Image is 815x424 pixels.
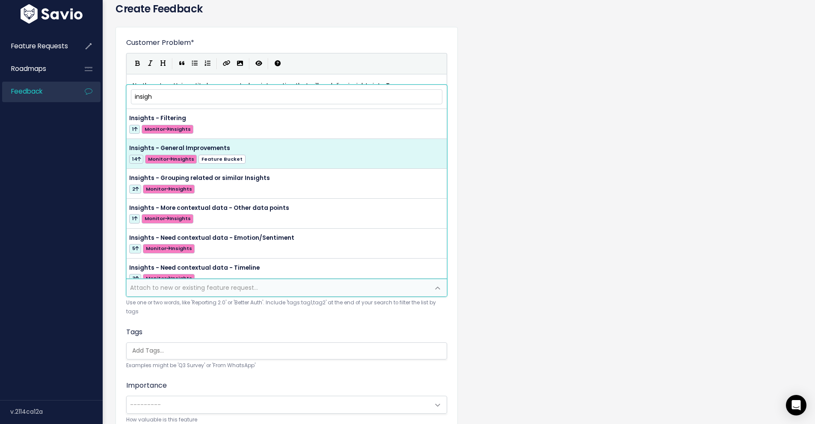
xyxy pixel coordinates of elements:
span: Attach to new or existing feature request... [130,283,258,292]
i: | [249,58,250,69]
div: Open Intercom Messenger [786,395,806,415]
span: Insights - Filtering [129,114,186,122]
a: Roadmaps [2,59,71,79]
button: Numbered List [201,57,214,70]
span: Insights - Grouping related or similar Insights [129,174,270,182]
span: Insights - More contextual data - Other data points [129,204,289,212]
button: Toggle Preview [252,57,265,70]
span: 2 [129,185,141,194]
span: Monitor Insights [143,244,195,253]
button: Import an image [234,57,246,70]
small: Use one or two words, like 'Reporting 2.0' or 'Better Auth'. Include 'tags:tag1,tag2' at the end ... [126,298,447,317]
span: Monitor Insights [143,185,195,194]
span: Monitor Insights [142,125,193,134]
button: Italic [144,57,157,70]
span: Roadmaps [11,64,46,73]
div: v.2114ca12a [10,400,103,423]
small: Examples might be 'Q3 Survey' or 'From WhatsApp' [126,361,447,370]
button: Heading [157,57,169,70]
button: Quote [175,57,188,70]
i: | [172,58,173,69]
img: logo-white.9d6f32f41409.svg [18,4,85,24]
button: Generic List [188,57,201,70]
label: Tags [126,327,142,337]
i: | [216,58,217,69]
span: 5 [129,244,141,253]
span: Feature Requests [11,41,68,50]
span: Northeastern Universtity has requested an integration that will push live insights into Topo [133,81,401,90]
i: | [268,58,269,69]
span: Monitor Insights [145,155,197,164]
span: 1 [129,125,140,134]
input: Add Tags... [129,346,449,355]
span: 1 [129,214,140,223]
span: 14 [129,155,143,164]
span: Feedback [11,87,42,96]
span: Insights - Need contextual data - Timeline [129,264,260,272]
span: Insights - Need contextual data - Emotion/Sentiment [129,234,294,242]
button: Create Link [220,57,234,70]
span: --------- [130,400,161,409]
span: Feature Bucket [199,155,245,164]
label: Importance [126,380,167,391]
label: Customer Problem [126,38,194,48]
span: 3 [129,274,141,283]
button: Markdown Guide [271,57,284,70]
h4: Create Feedback [116,1,802,17]
span: Monitor Insights [142,214,193,223]
span: Monitor Insights [143,274,195,283]
span: Insights - General Improvements [129,144,230,152]
button: Bold [131,57,144,70]
a: Feedback [2,82,71,101]
a: Feature Requests [2,36,71,56]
